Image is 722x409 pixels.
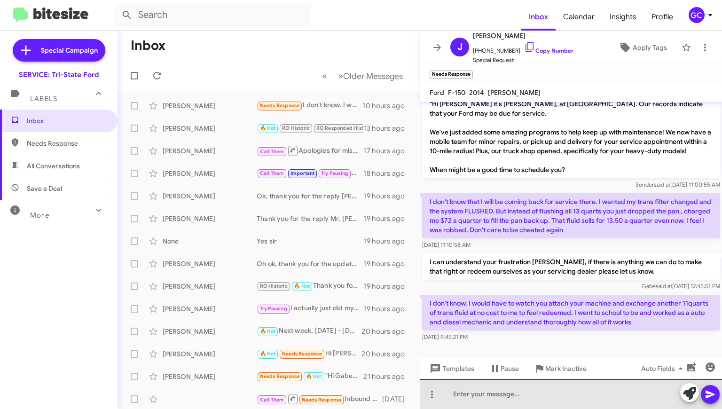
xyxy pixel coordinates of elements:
div: [PERSON_NAME] [163,349,257,359]
span: Needs Response [260,102,300,109]
button: Next [332,66,408,86]
div: Inbound Call [257,393,382,405]
div: GC [689,7,705,23]
button: Apply Tags [608,39,677,56]
span: Inbox [27,116,107,126]
span: said at [654,181,670,188]
div: 20 hours ago [361,349,412,359]
span: Needs Response [260,373,300,379]
span: Templates [428,360,474,377]
div: I actually just did my service [DATE]. I'll keep you in mind for the next one. [257,303,363,314]
span: Needs Response [282,351,322,357]
span: Inbox [521,3,556,31]
span: [PERSON_NAME] [473,30,573,41]
span: [DATE] 11:10:58 AM [422,241,471,248]
span: » [338,70,343,82]
span: Sender [DATE] 11:00:55 AM [636,181,720,188]
span: [PERSON_NAME] [488,88,541,97]
a: Calendar [556,3,602,31]
div: 10 hours ago [362,101,412,110]
div: SERVICE: Tri-State Ford [19,70,99,79]
span: F-150 [448,88,465,97]
span: 🔥 Hot [260,351,276,357]
div: [PERSON_NAME] [163,372,257,381]
button: Pause [482,360,526,377]
span: Auto Fields [641,360,686,377]
span: 🔥 Hot [260,328,276,334]
span: Older Messages [343,71,403,81]
span: Mark Inactive [545,360,587,377]
div: 19 hours ago [363,214,412,223]
div: 19 hours ago [363,259,412,268]
span: 2014 [469,88,484,97]
span: Important [290,170,315,176]
span: Insights [602,3,644,31]
div: 17 hours ago [363,146,412,156]
a: Special Campaign [13,39,105,62]
div: Thank you for the update [PERSON_NAME], if you ever have a Ford and need assistance please dont h... [257,281,363,291]
a: Copy Number [524,47,573,54]
span: More [30,211,49,220]
span: Call Them [260,397,284,403]
div: 19 hours ago [363,282,412,291]
div: [DATE]..morning if I can wait on it [257,123,363,134]
a: Profile [644,3,681,31]
button: GC [681,7,712,23]
div: 19 hours ago [363,191,412,201]
input: Search [114,4,311,26]
span: RO Responded Historic [316,125,373,131]
div: 20 hours ago [361,327,412,336]
span: Special Request [473,55,573,65]
h1: Inbox [131,38,165,53]
div: [PERSON_NAME] [163,169,257,178]
div: 19 hours ago [363,304,412,314]
p: "Hi [PERSON_NAME] it's [PERSON_NAME], at [GEOGRAPHIC_DATA]. Our records indicate that your Ford m... [422,95,720,178]
div: Yes sir [257,236,363,246]
div: Absolutely, just let us know when works best for you! [257,168,363,179]
div: [PERSON_NAME] [163,259,257,268]
div: Thank you for the reply Mr. [PERSON_NAME], if we can ever help please don't hesitate to reach out! [257,214,363,223]
div: "Hi GabeHi Gabe it's [PERSON_NAME], at [GEOGRAPHIC_DATA]. Our records indicate that your Ford may... [257,371,363,382]
p: I don't know that I will be coming back for service there. I wanted my trans filter changed and t... [422,193,720,238]
button: Templates [420,360,482,377]
span: Try Pausing [321,170,348,176]
div: [PERSON_NAME] [163,327,257,336]
span: All Conversations [27,161,80,171]
div: None [163,236,257,246]
span: said at [656,283,672,290]
span: Ford [430,88,444,97]
span: Call Them [260,149,284,155]
span: Save a Deal [27,184,62,193]
div: I don't know. I would have to watch you attach your machine and exchange another 11quarts of tran... [257,100,362,111]
p: I don't know. I would have to watch you attach your machine and exchange another 11quarts of tran... [422,295,720,330]
button: Previous [316,66,333,86]
button: Auto Fields [634,360,694,377]
div: Ok, thank you for the reply [PERSON_NAME], if we can ever help in the future please don't hesitat... [257,191,363,201]
span: 🔥 Hot [294,283,310,289]
span: Call Them [260,170,284,176]
div: [PERSON_NAME] [163,282,257,291]
div: Oh ok, thank you for the update. If you ever own another Ford and need assistance please don't he... [257,259,363,268]
nav: Page navigation example [317,66,408,86]
span: Labels [30,94,57,103]
span: Apply Tags [633,39,667,56]
button: Mark Inactive [526,360,594,377]
span: [PHONE_NUMBER] [473,41,573,55]
p: I can understand your frustration [PERSON_NAME], if there is anything we can do to make that righ... [422,253,720,280]
div: [PERSON_NAME] [163,191,257,201]
div: [PERSON_NAME] [163,101,257,110]
span: J [457,39,463,55]
div: [DATE] [382,394,412,404]
span: Needs Response [302,397,342,403]
span: RO Historic [260,283,288,289]
div: 18 hours ago [363,169,412,178]
div: [PERSON_NAME] [163,146,257,156]
span: 🔥 Hot [260,125,276,131]
span: Gabe [DATE] 12:45:51 PM [642,283,720,290]
span: Special Campaign [41,46,98,55]
div: Apologies for missing your call [PERSON_NAME], I just called and left a message with how to get i... [257,145,363,157]
span: « [322,70,327,82]
div: Hi [PERSON_NAME], I'm not due for a while. Susquehanna came to the house & did it in the Spring. ... [257,348,361,359]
